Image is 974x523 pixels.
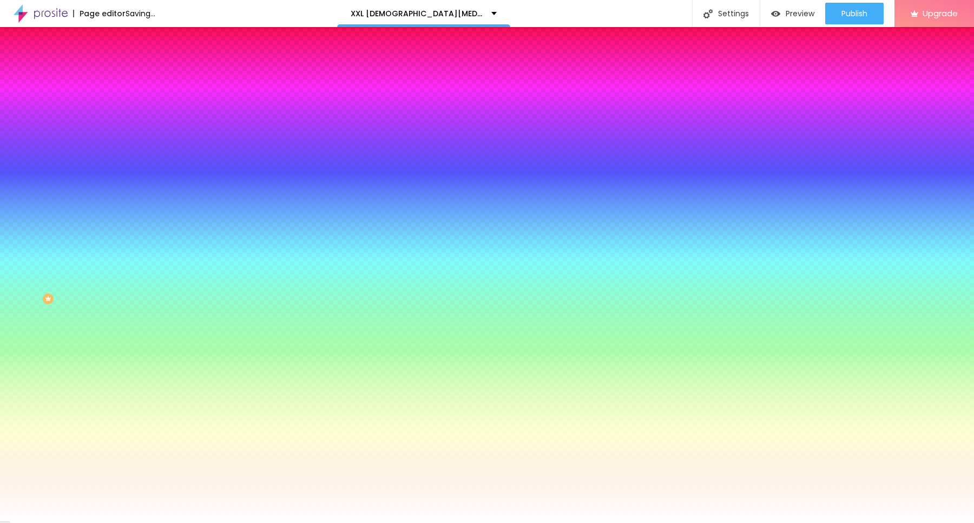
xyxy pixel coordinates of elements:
img: view-1.svg [771,9,780,18]
button: Preview [760,3,825,24]
div: Page editor [73,10,126,17]
span: Upgrade [923,9,958,18]
span: Preview [786,9,814,18]
p: XXL [DEMOGRAPHIC_DATA][MEDICAL_DATA] Gummies ZA Reviews [351,10,483,17]
span: Publish [841,9,867,18]
div: Saving... [126,10,155,17]
button: Publish [825,3,884,24]
img: Icone [703,9,713,18]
